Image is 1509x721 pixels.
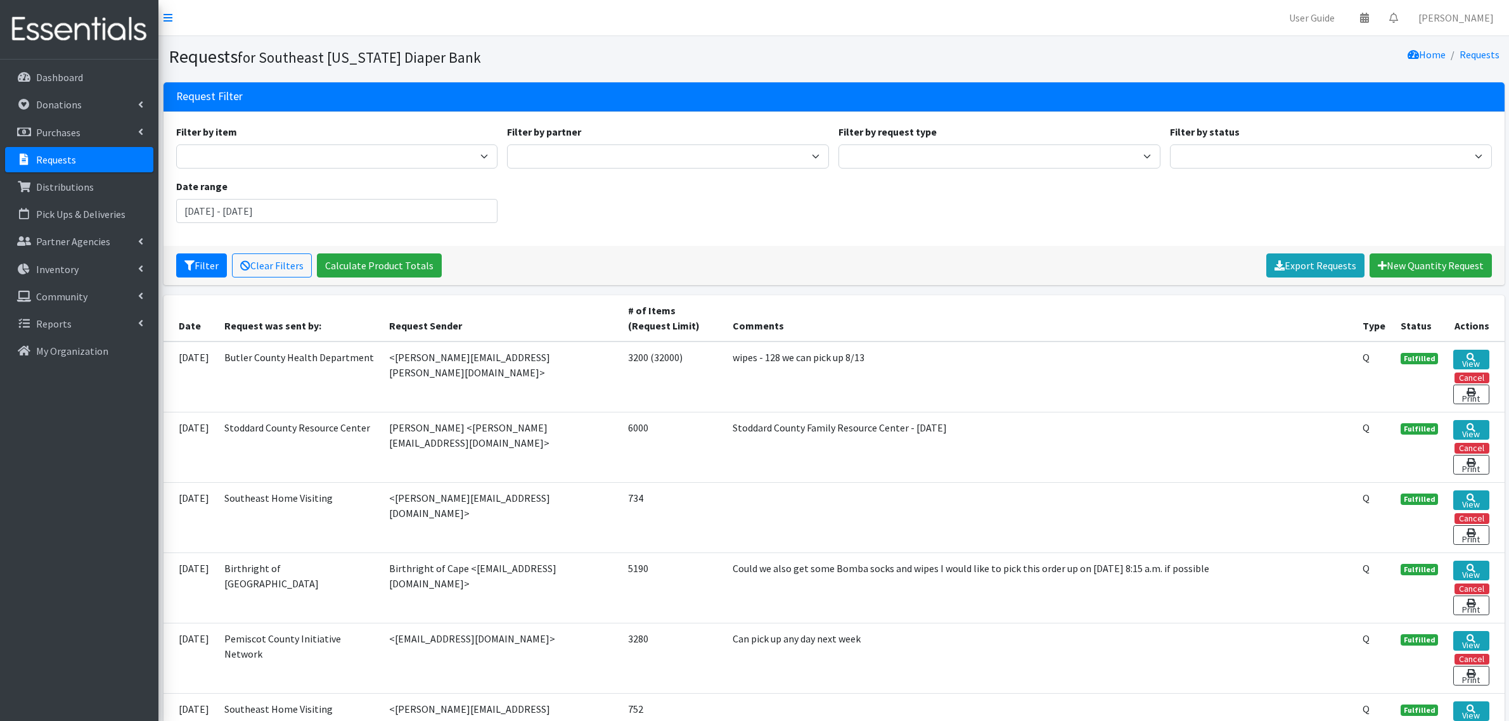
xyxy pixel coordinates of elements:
td: <[PERSON_NAME][EMAIL_ADDRESS][DOMAIN_NAME]> [382,482,620,552]
a: Requests [1460,48,1499,61]
p: Inventory [36,263,79,276]
td: Southeast Home Visiting [217,482,382,552]
a: View [1453,561,1489,580]
p: Donations [36,98,82,111]
td: Birthright of [GEOGRAPHIC_DATA] [217,552,382,623]
td: [DATE] [164,341,217,412]
span: Fulfilled [1401,353,1439,364]
button: Filter [176,253,227,278]
button: Cancel [1454,373,1489,383]
img: HumanEssentials [5,8,153,51]
p: Pick Ups & Deliveries [36,208,125,220]
th: Actions [1446,295,1504,341]
td: <[PERSON_NAME][EMAIL_ADDRESS][PERSON_NAME][DOMAIN_NAME]> [382,341,620,412]
td: [PERSON_NAME] <[PERSON_NAME][EMAIL_ADDRESS][DOMAIN_NAME]> [382,412,620,482]
a: Distributions [5,174,153,200]
a: View [1453,420,1489,440]
a: Purchases [5,120,153,145]
th: # of Items (Request Limit) [620,295,725,341]
p: My Organization [36,345,108,357]
a: My Organization [5,338,153,364]
td: 6000 [620,412,725,482]
a: Pick Ups & Deliveries [5,201,153,227]
th: Type [1355,295,1393,341]
a: View [1453,490,1489,510]
button: Cancel [1454,654,1489,665]
span: Fulfilled [1401,705,1439,716]
a: View [1453,350,1489,369]
abbr: Quantity [1363,421,1370,434]
a: Dashboard [5,65,153,90]
td: Stoddard County Family Resource Center - [DATE] [725,412,1355,482]
a: Print [1453,385,1489,404]
a: New Quantity Request [1370,253,1492,278]
th: Status [1393,295,1446,341]
span: Fulfilled [1401,564,1439,575]
span: Fulfilled [1401,634,1439,646]
a: [PERSON_NAME] [1408,5,1504,30]
td: Butler County Health Department [217,341,382,412]
td: [DATE] [164,552,217,623]
abbr: Quantity [1363,492,1370,504]
td: Birthright of Cape <[EMAIL_ADDRESS][DOMAIN_NAME]> [382,552,620,623]
label: Date range [176,179,228,194]
p: Dashboard [36,71,83,84]
p: Partner Agencies [36,235,110,248]
small: for Southeast [US_STATE] Diaper Bank [238,48,481,67]
button: Cancel [1454,513,1489,524]
a: User Guide [1279,5,1345,30]
td: Pemiscot County Initiative Network [217,623,382,693]
abbr: Quantity [1363,562,1370,575]
a: Home [1408,48,1446,61]
span: Fulfilled [1401,494,1439,505]
a: Clear Filters [232,253,312,278]
abbr: Quantity [1363,703,1370,715]
label: Filter by partner [507,124,581,139]
span: Fulfilled [1401,423,1439,435]
a: Print [1453,596,1489,615]
a: Requests [5,147,153,172]
th: Request Sender [382,295,620,341]
a: Export Requests [1266,253,1365,278]
a: Print [1453,666,1489,686]
a: Print [1453,525,1489,545]
th: Date [164,295,217,341]
a: Inventory [5,257,153,282]
th: Comments [725,295,1355,341]
abbr: Quantity [1363,351,1370,364]
a: Donations [5,92,153,117]
label: Filter by status [1170,124,1240,139]
label: Filter by item [176,124,237,139]
button: Cancel [1454,584,1489,594]
a: Print [1453,455,1489,475]
td: [DATE] [164,623,217,693]
a: Reports [5,311,153,336]
label: Filter by request type [838,124,937,139]
td: [DATE] [164,412,217,482]
p: Purchases [36,126,80,139]
button: Cancel [1454,443,1489,454]
a: Calculate Product Totals [317,253,442,278]
p: Distributions [36,181,94,193]
td: Stoddard County Resource Center [217,412,382,482]
td: 5190 [620,552,725,623]
a: View [1453,631,1489,651]
input: January 1, 2011 - December 31, 2011 [176,199,498,223]
p: Requests [36,153,76,166]
td: Can pick up any day next week [725,623,1355,693]
a: View [1453,701,1489,721]
a: Community [5,284,153,309]
a: Partner Agencies [5,229,153,254]
th: Request was sent by: [217,295,382,341]
h3: Request Filter [176,90,243,103]
p: Reports [36,317,72,330]
td: 3280 [620,623,725,693]
abbr: Quantity [1363,632,1370,645]
td: 3200 (32000) [620,341,725,412]
h1: Requests [169,46,830,68]
td: 734 [620,482,725,552]
td: [DATE] [164,482,217,552]
p: Community [36,290,87,303]
td: <[EMAIL_ADDRESS][DOMAIN_NAME]> [382,623,620,693]
td: wipes - 128 we can pick up 8/13 [725,341,1355,412]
